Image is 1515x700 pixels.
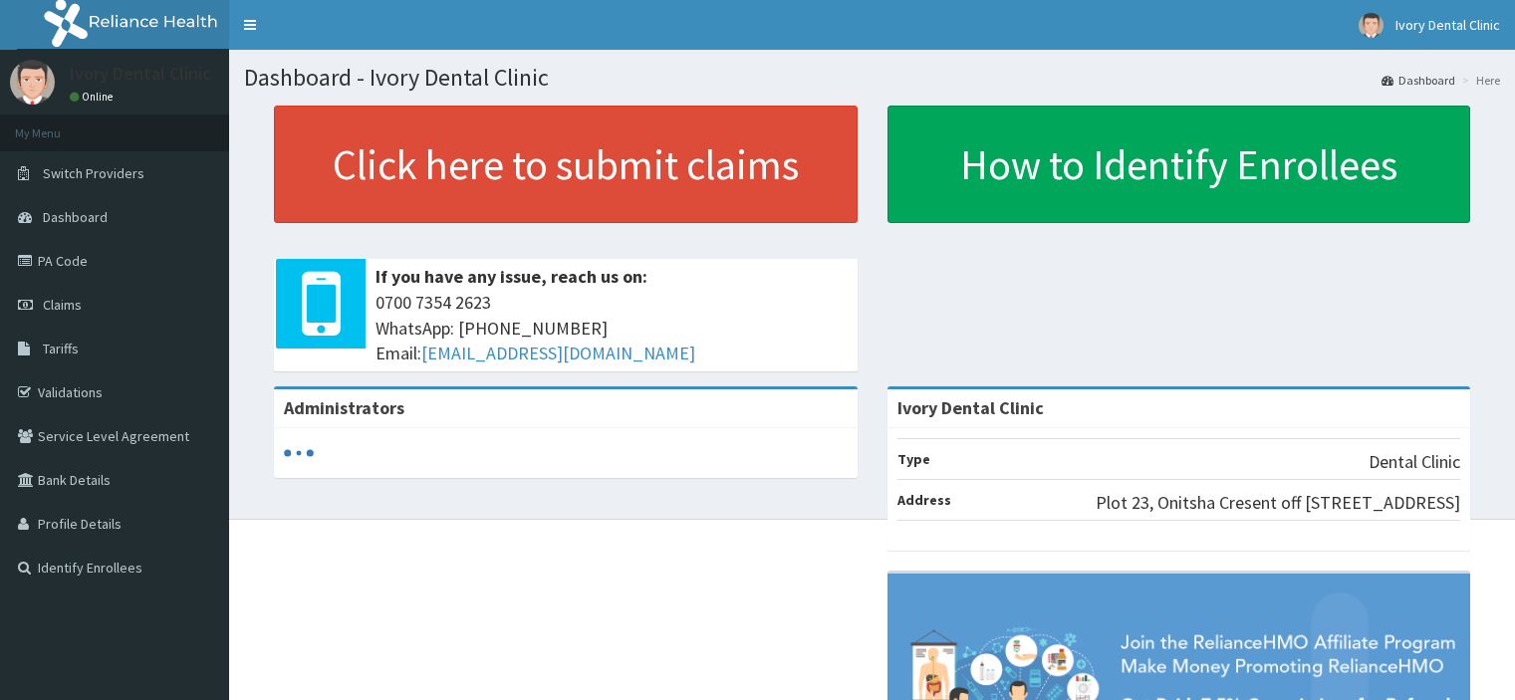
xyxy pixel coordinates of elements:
[284,438,314,468] svg: audio-loading
[887,106,1471,223] a: How to Identify Enrollees
[274,106,858,223] a: Click here to submit claims
[897,450,930,468] b: Type
[70,90,118,104] a: Online
[43,208,108,226] span: Dashboard
[376,265,647,288] b: If you have any issue, reach us on:
[897,396,1044,419] strong: Ivory Dental Clinic
[1382,72,1455,89] a: Dashboard
[1457,72,1500,89] li: Here
[1395,16,1500,34] span: Ivory Dental Clinic
[421,342,695,364] a: [EMAIL_ADDRESS][DOMAIN_NAME]
[10,60,55,105] img: User Image
[70,65,211,83] p: Ivory Dental Clinic
[43,164,144,182] span: Switch Providers
[376,290,848,366] span: 0700 7354 2623 WhatsApp: [PHONE_NUMBER] Email:
[43,296,82,314] span: Claims
[244,65,1500,91] h1: Dashboard - Ivory Dental Clinic
[284,396,404,419] b: Administrators
[1096,490,1460,516] p: Plot 23, Onitsha Cresent off [STREET_ADDRESS]
[1369,449,1460,475] p: Dental Clinic
[43,340,79,357] span: Tariffs
[897,491,951,509] b: Address
[1359,13,1384,38] img: User Image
